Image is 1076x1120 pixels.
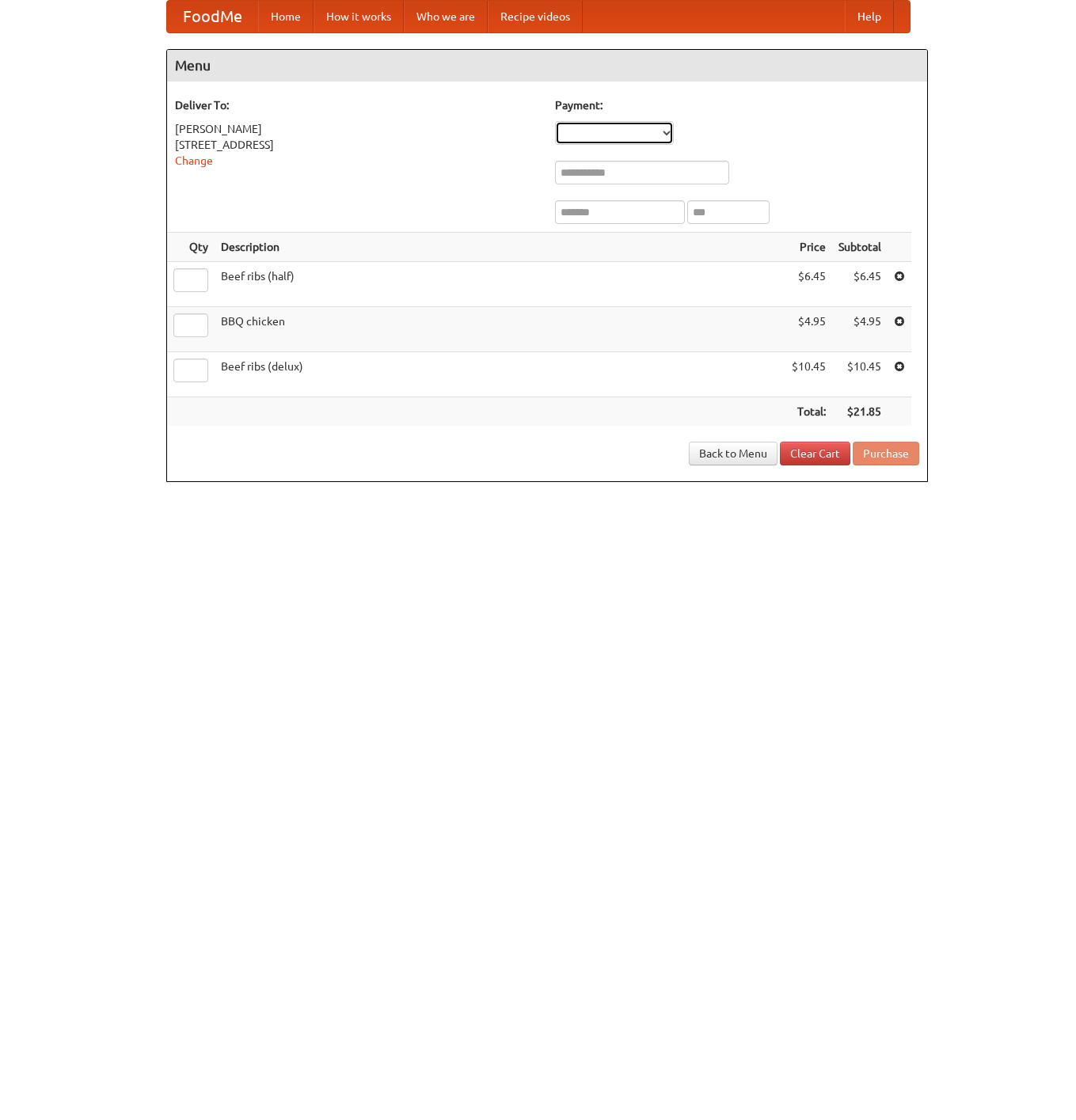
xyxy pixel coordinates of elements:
button: Purchase [853,442,919,465]
div: [STREET_ADDRESS] [175,137,539,153]
h4: Menu [167,50,927,82]
td: Beef ribs (half) [215,262,785,307]
td: BBQ chicken [215,307,785,352]
td: $4.95 [832,307,888,352]
a: Recipe videos [488,1,583,32]
td: $6.45 [785,262,832,307]
td: Beef ribs (delux) [215,352,785,397]
th: Price [785,233,832,262]
div: [PERSON_NAME] [175,121,539,137]
a: Change [175,154,213,167]
a: Home [258,1,314,32]
h5: Payment: [555,97,919,113]
th: $21.85 [832,397,888,427]
a: Back to Menu [689,442,778,465]
td: $4.95 [785,307,832,352]
a: FoodMe [167,1,258,32]
th: Subtotal [832,233,888,262]
a: Help [845,1,894,32]
td: $6.45 [832,262,888,307]
th: Total: [785,397,832,427]
td: $10.45 [832,352,888,397]
th: Qty [167,233,215,262]
a: How it works [314,1,404,32]
a: Who we are [404,1,488,32]
th: Description [215,233,785,262]
h5: Deliver To: [175,97,539,113]
td: $10.45 [785,352,832,397]
a: Clear Cart [780,442,850,465]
